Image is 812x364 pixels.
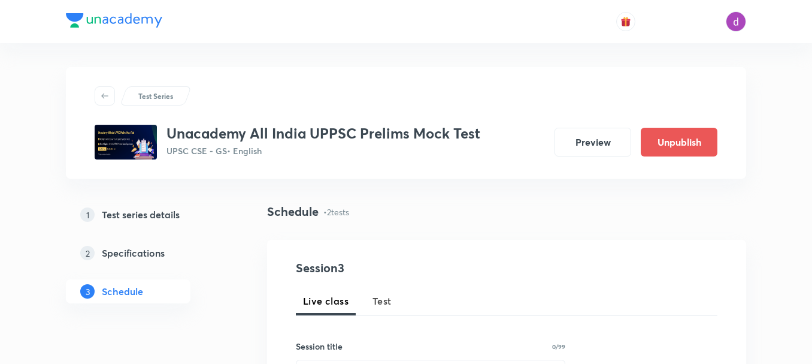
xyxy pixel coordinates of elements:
h5: Test series details [102,207,180,222]
img: avatar [620,16,631,27]
a: Company Logo [66,13,162,31]
img: Company Logo [66,13,162,28]
button: avatar [616,12,635,31]
span: Test [372,294,392,308]
p: Test Series [138,91,173,101]
a: 2Specifications [66,241,229,265]
p: UPSC CSE - GS • English [166,145,480,157]
h4: Session 3 [296,259,514,277]
h5: Schedule [102,284,143,299]
a: 1Test series details [66,203,229,227]
span: Live class [303,294,349,308]
p: • 2 tests [323,206,349,218]
p: 0/99 [552,344,565,350]
button: Unpublish [641,128,717,157]
p: 3 [80,284,95,299]
button: Preview [555,128,631,157]
h5: Specifications [102,246,165,260]
p: 2 [80,246,95,260]
h4: Schedule [267,203,319,221]
h6: Session title [296,340,343,353]
img: Divyarani choppa [726,11,746,32]
img: eb471247d533420096928b0e206e0a85.png [95,125,157,160]
p: 1 [80,207,95,222]
h3: Unacademy All India UPPSC Prelims Mock Test [166,125,480,142]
